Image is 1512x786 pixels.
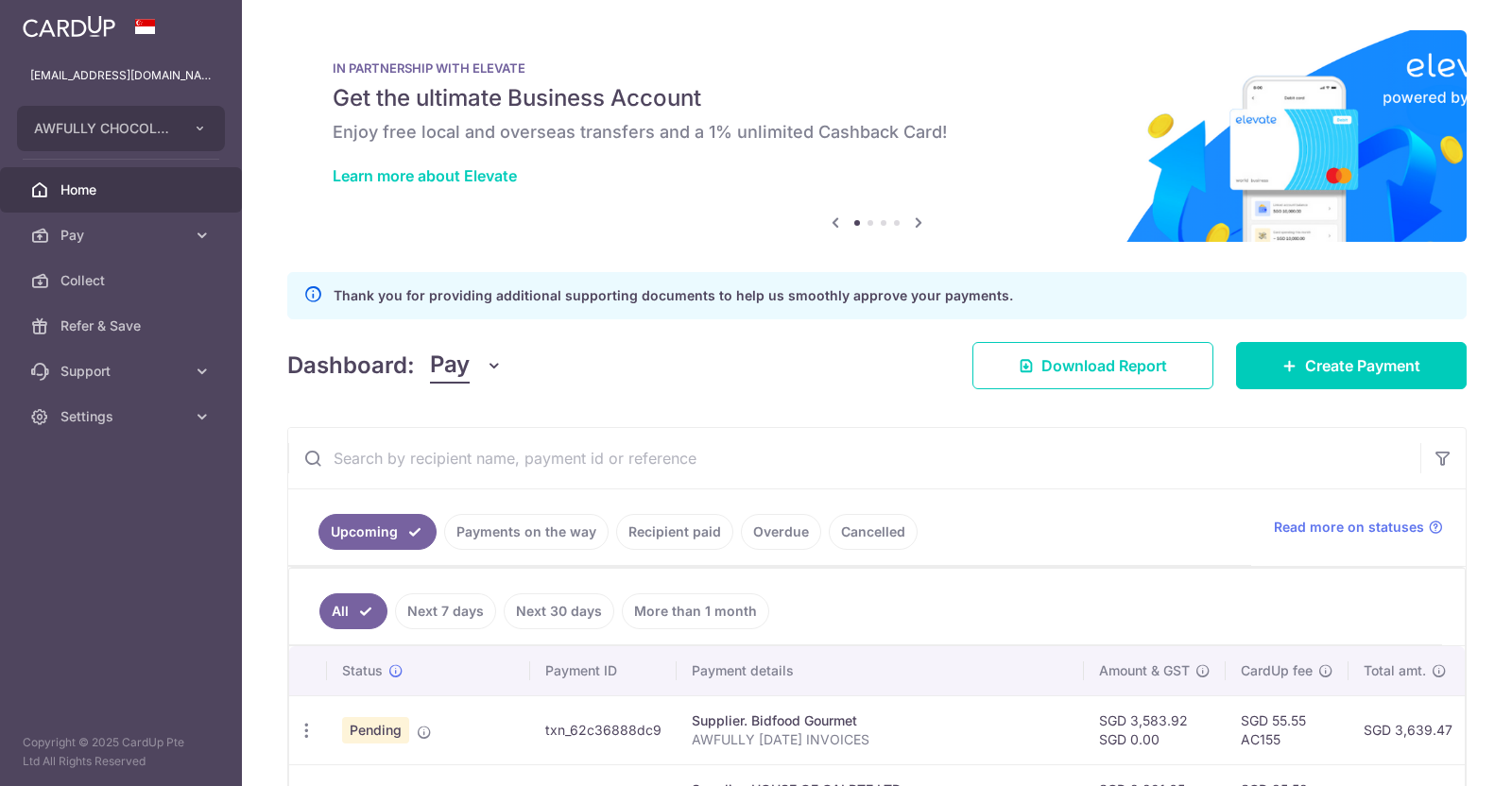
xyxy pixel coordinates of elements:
[1349,695,1473,764] td: SGD 3,639.47
[1236,342,1467,389] a: Create Payment
[692,711,1069,730] div: Supplier. Bidfood Gourmet
[342,717,409,743] span: Pending
[741,514,821,550] a: Overdue
[1391,729,1493,777] iframe: Opens a widget where you can find more information
[1226,695,1349,764] td: SGD 55.55 AC155
[60,226,185,245] span: Pay
[829,514,918,550] a: Cancelled
[1084,695,1226,764] td: SGD 3,583.92 SGD 0.00
[288,428,1420,488] input: Search by recipient name, payment id or reference
[692,730,1069,749] p: AWFULLY [DATE] INVOICES
[504,593,614,629] a: Next 30 days
[333,83,1421,113] h5: Get the ultimate Business Account
[1274,518,1443,537] a: Read more on statuses
[530,646,677,695] th: Payment ID
[1099,661,1190,680] span: Amount & GST
[23,15,115,38] img: CardUp
[395,593,496,629] a: Next 7 days
[60,271,185,290] span: Collect
[60,316,185,335] span: Refer & Save
[34,119,174,138] span: AWFULLY CHOCOLATE CENTRAL KITCHEN PTE. LTD.
[1364,661,1426,680] span: Total amt.
[17,106,225,151] button: AWFULLY CHOCOLATE CENTRAL KITCHEN PTE. LTD.
[342,661,383,680] span: Status
[622,593,769,629] a: More than 1 month
[972,342,1213,389] a: Download Report
[60,180,185,199] span: Home
[30,66,212,85] p: [EMAIL_ADDRESS][DOMAIN_NAME]
[333,60,1421,76] p: IN PARTNERSHIP WITH ELEVATE
[677,646,1084,695] th: Payment details
[444,514,609,550] a: Payments on the way
[333,166,517,185] a: Learn more about Elevate
[430,348,470,384] span: Pay
[1274,518,1424,537] span: Read more on statuses
[318,514,437,550] a: Upcoming
[1305,354,1420,377] span: Create Payment
[430,348,503,384] button: Pay
[319,593,387,629] a: All
[616,514,733,550] a: Recipient paid
[1241,661,1313,680] span: CardUp fee
[1041,354,1167,377] span: Download Report
[60,407,185,426] span: Settings
[530,695,677,764] td: txn_62c36888dc9
[60,362,185,381] span: Support
[333,121,1421,144] h6: Enjoy free local and overseas transfers and a 1% unlimited Cashback Card!
[334,284,1013,307] p: Thank you for providing additional supporting documents to help us smoothly approve your payments.
[287,349,415,383] h4: Dashboard:
[287,30,1467,242] img: Renovation banner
